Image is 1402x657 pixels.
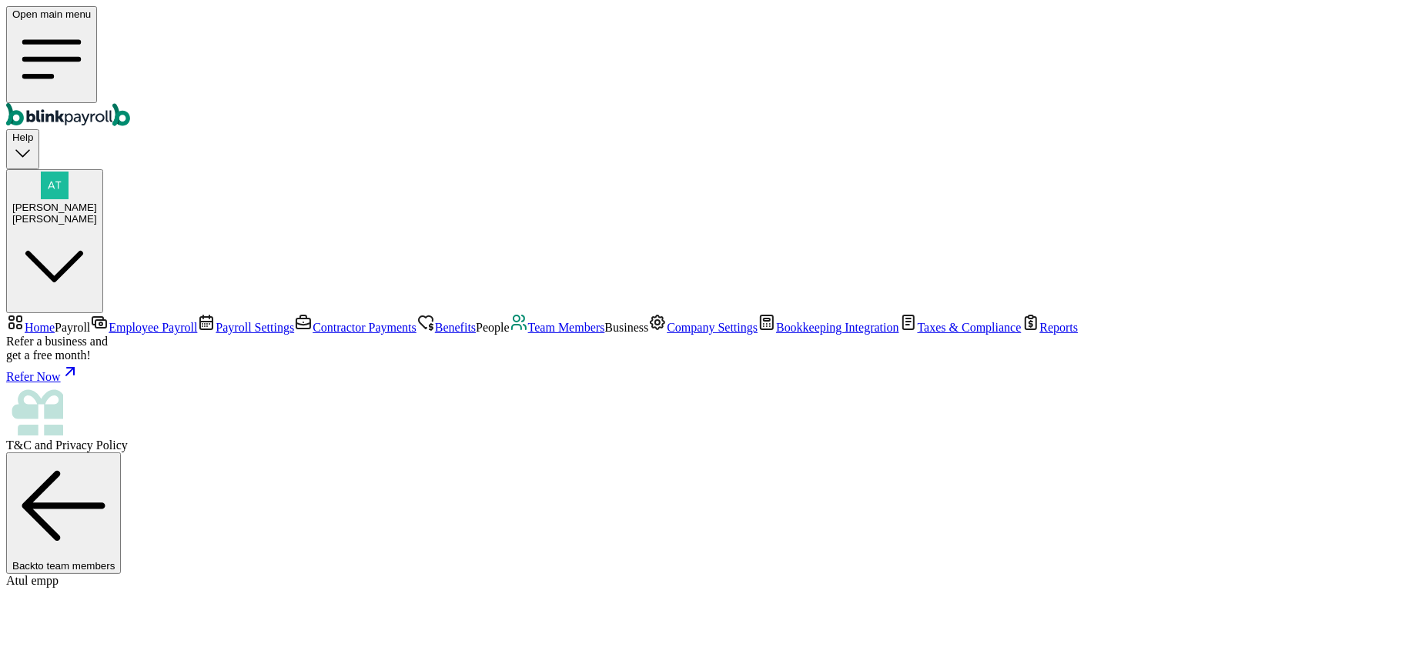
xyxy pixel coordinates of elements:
[667,321,758,334] span: Company Settings
[417,321,476,334] a: Benefits
[604,321,648,334] span: Business
[90,321,197,334] a: Employee Payroll
[1040,321,1079,334] span: Reports
[12,213,97,225] div: [PERSON_NAME]
[776,321,899,334] span: Bookkeeping Integration
[6,574,1396,588] div: Atul empp
[476,321,510,334] span: People
[25,321,55,334] span: Home
[12,8,91,20] span: Open main menu
[6,6,97,103] button: Open main menu
[6,335,1396,362] div: Refer a business and get a free month!
[6,439,128,452] span: and
[6,321,55,334] a: Home
[35,560,115,572] span: to team members
[197,321,294,334] a: Payroll Settings
[6,362,1396,384] a: Refer Now
[12,132,33,143] span: Help
[6,439,32,452] span: T&C
[1022,321,1079,334] a: Reports
[216,321,294,334] span: Payroll Settings
[55,439,128,452] span: Privacy Policy
[109,321,197,334] span: Employee Payroll
[648,321,758,334] a: Company Settings
[55,321,90,334] span: Payroll
[435,321,476,334] span: Benefits
[528,321,605,334] span: Team Members
[899,321,1022,334] a: Taxes & Compliance
[6,313,1396,452] nav: Sidebar
[12,560,115,572] span: Back
[6,452,121,573] button: Backto team members
[1146,491,1402,657] iframe: Chat Widget
[6,6,1396,129] nav: Global
[6,129,39,168] button: Help
[6,169,103,314] button: [PERSON_NAME][PERSON_NAME]
[313,321,417,334] span: Contractor Payments
[12,202,97,213] span: [PERSON_NAME]
[294,321,417,334] a: Contractor Payments
[510,321,605,334] a: Team Members
[918,321,1022,334] span: Taxes & Compliance
[758,321,899,334] a: Bookkeeping Integration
